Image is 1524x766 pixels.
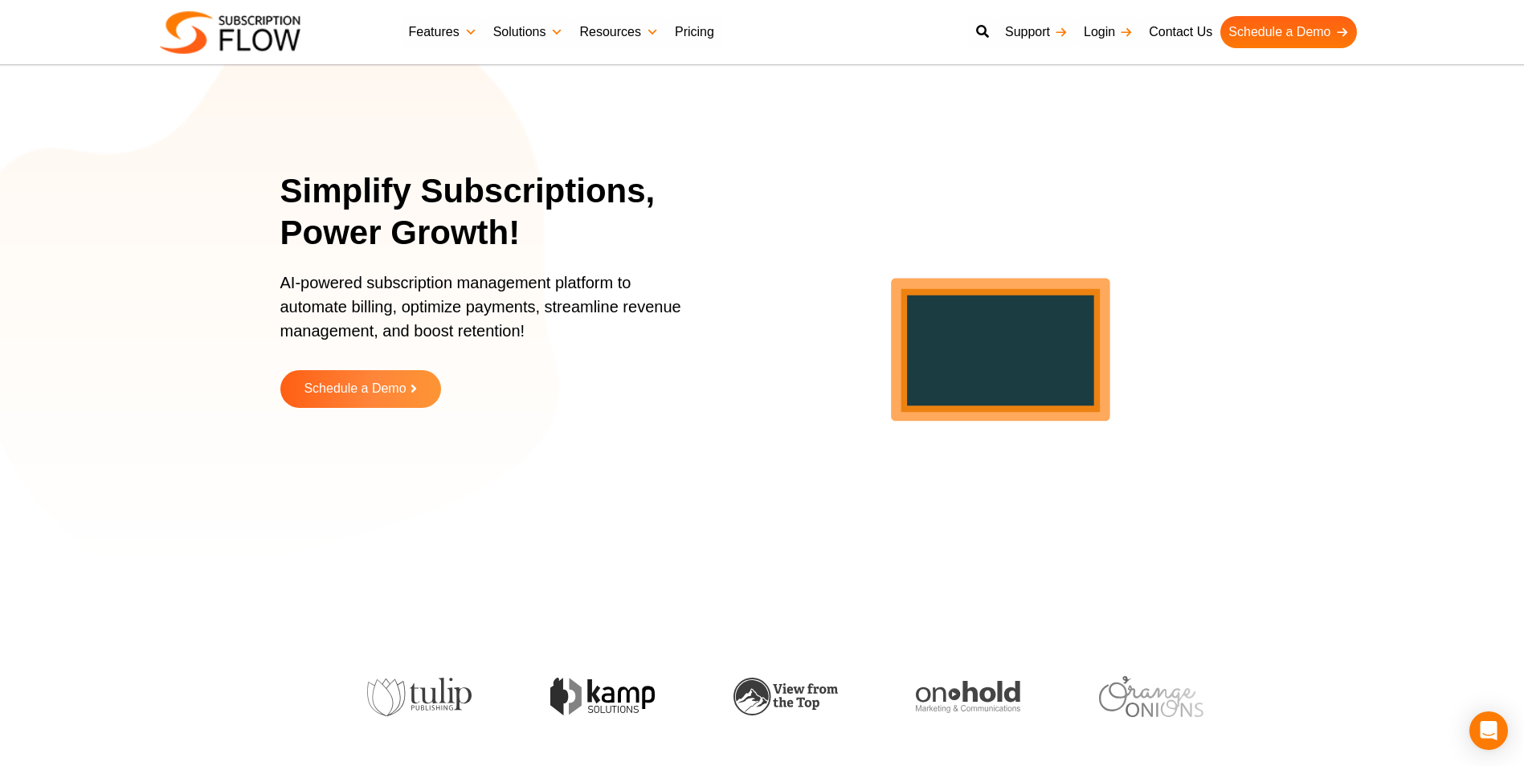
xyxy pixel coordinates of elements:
img: kamp-solution [548,678,652,715]
span: Schedule a Demo [304,382,406,396]
img: orange-onions [1097,676,1201,717]
a: Pricing [667,16,722,48]
p: AI-powered subscription management platform to automate billing, optimize payments, streamline re... [280,271,698,359]
h1: Simplify Subscriptions, Power Growth! [280,170,718,255]
img: onhold-marketing [914,681,1019,713]
a: Login [1076,16,1141,48]
a: Resources [571,16,666,48]
a: Schedule a Demo [280,370,441,408]
a: Support [997,16,1076,48]
a: Schedule a Demo [1220,16,1356,48]
div: Open Intercom Messenger [1469,711,1508,750]
a: Contact Us [1141,16,1220,48]
img: tulip-publishing [366,678,470,716]
img: view-from-the-top [731,678,836,715]
a: Solutions [485,16,572,48]
a: Features [401,16,485,48]
img: Subscriptionflow [160,11,300,54]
